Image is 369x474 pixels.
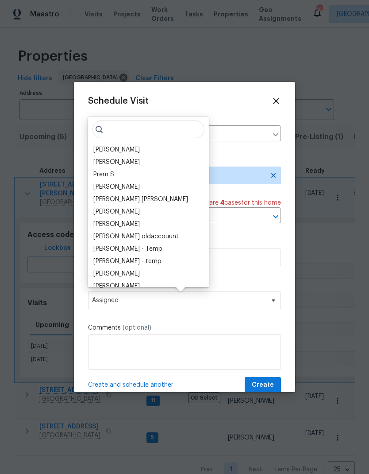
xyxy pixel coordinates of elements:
[88,323,281,332] label: Comments
[252,380,274,391] span: Create
[93,232,179,241] div: [PERSON_NAME] oldaccouunt
[123,325,151,331] span: (optional)
[192,198,281,207] span: There are case s for this home
[245,377,281,393] button: Create
[93,207,140,216] div: [PERSON_NAME]
[93,145,140,154] div: [PERSON_NAME]
[88,117,281,125] label: Home
[93,158,140,167] div: [PERSON_NAME]
[220,200,224,206] span: 4
[92,297,265,304] span: Assignee
[93,282,140,291] div: [PERSON_NAME]
[93,183,140,191] div: [PERSON_NAME]
[93,195,188,204] div: [PERSON_NAME] [PERSON_NAME]
[269,210,282,223] button: Open
[93,245,162,253] div: [PERSON_NAME] - Temp
[88,97,149,105] span: Schedule Visit
[93,257,161,266] div: [PERSON_NAME] - temp
[88,381,173,389] span: Create and schedule another
[271,96,281,106] span: Close
[93,269,140,278] div: [PERSON_NAME]
[93,170,114,179] div: Prem S
[93,220,140,229] div: [PERSON_NAME]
